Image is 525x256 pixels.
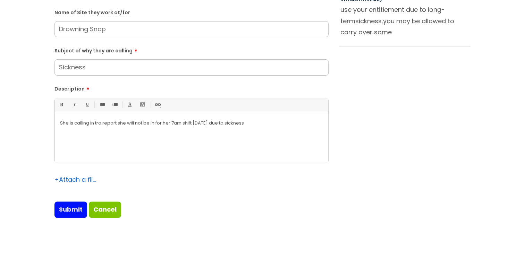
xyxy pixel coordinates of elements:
[54,8,329,16] label: Name of Site they work at/for
[98,100,106,109] a: • Unordered List (Ctrl-Shift-7)
[110,100,119,109] a: 1. Ordered List (Ctrl-Shift-8)
[54,45,329,54] label: Subject of why they are calling
[355,17,383,25] span: sickness,
[138,100,147,109] a: Back Color
[125,100,134,109] a: Font Color
[54,84,329,92] label: Description
[54,202,87,217] input: Submit
[54,174,96,185] div: Attach a file
[340,4,469,37] p: use your entitlement due to long-term you may be allowed to carry over some
[70,100,78,109] a: Italic (Ctrl-I)
[89,202,121,217] a: Cancel
[153,100,162,109] a: Link
[60,120,323,126] p: She is calling in tro report she will not be in for her 7am shift [DATE] due to sickness
[83,100,91,109] a: Underline(Ctrl-U)
[57,100,66,109] a: Bold (Ctrl-B)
